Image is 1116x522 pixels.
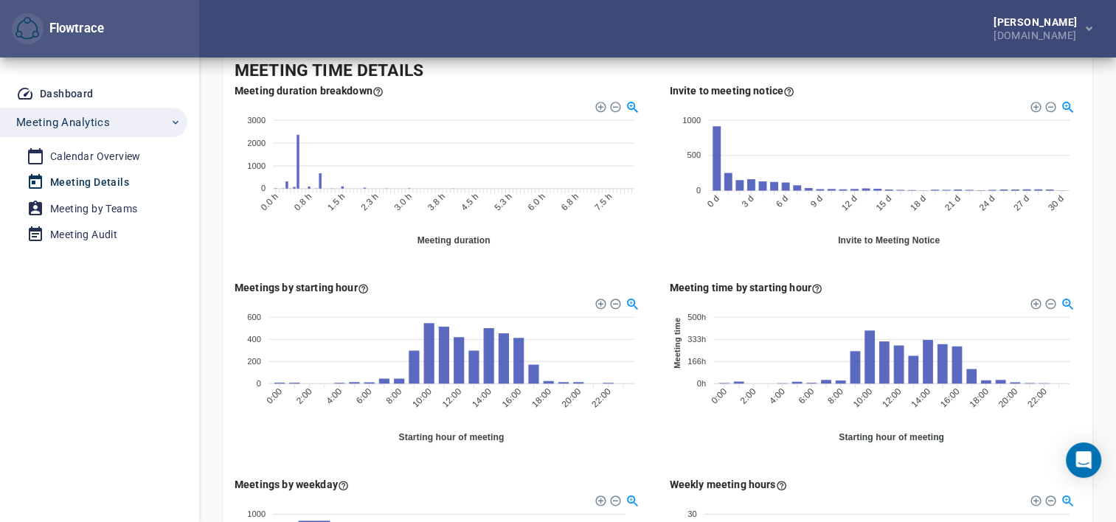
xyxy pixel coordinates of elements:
[354,386,374,406] tspan: 6:00
[687,509,697,518] tspan: 30
[440,386,464,409] tspan: 12:00
[247,335,261,344] tspan: 400
[880,386,904,409] tspan: 12:00
[1044,297,1054,307] div: Zoom Out
[392,191,414,212] tspan: 3.0 h
[16,113,110,132] span: Meeting Analytics
[50,173,129,192] div: Meeting Details
[704,193,721,209] tspan: 0 d
[247,115,266,124] tspan: 3000
[426,191,447,212] tspan: 3.8 h
[12,13,104,45] div: Flowtrace
[247,357,261,366] tspan: 200
[909,386,932,409] tspan: 14:00
[417,234,491,245] text: Meeting duration
[410,386,434,409] tspan: 10:00
[738,386,758,406] tspan: 2:00
[595,494,605,504] div: Zoom In
[235,477,349,492] div: Here you see how many meetings you organize per weekday (the weekday is timezone specific (Americ...
[808,193,824,209] tspan: 9 d
[15,17,39,41] img: Flowtrace
[292,191,313,212] tspan: 0.8 h
[669,477,786,492] div: Weekly meeting hours
[687,150,701,159] tspan: 500
[1045,193,1065,213] tspan: 30 d
[595,100,605,111] div: Zoom In
[994,17,1083,27] div: [PERSON_NAME]
[672,317,681,368] text: Meeting time
[709,386,729,406] tspan: 0:00
[937,386,961,409] tspan: 16:00
[44,20,104,38] div: Flowtrace
[325,191,347,212] tspan: 1.5 h
[1066,442,1101,478] div: Open Intercom Messenger
[50,226,117,244] div: Meeting Audit
[1044,494,1054,504] div: Zoom Out
[774,193,790,209] tspan: 6 d
[609,297,620,307] div: Zoom Out
[625,99,638,111] div: Selection Zoom
[625,296,638,308] div: Selection Zoom
[796,386,816,406] tspan: 6:00
[1060,99,1072,111] div: Selection Zoom
[977,193,997,213] tspan: 24 d
[589,386,613,409] tspan: 22:00
[559,191,580,212] tspan: 6.8 h
[696,186,700,195] tspan: 0
[838,234,940,245] text: Invite to Meeting Notice
[459,191,480,212] tspan: 4.5 h
[970,13,1104,45] button: [PERSON_NAME][DOMAIN_NAME]
[264,386,284,406] tspan: 0:00
[324,386,344,406] tspan: 4:00
[1044,100,1054,111] div: Zoom Out
[530,386,553,409] tspan: 18:00
[873,193,893,213] tspan: 15 d
[767,386,787,406] tspan: 4:00
[687,357,706,366] tspan: 166h
[1025,386,1049,409] tspan: 22:00
[669,280,822,295] div: Meeting time by starting hour
[967,386,991,409] tspan: 18:00
[908,193,928,213] tspan: 18 d
[625,493,638,505] div: Selection Zoom
[592,191,614,212] tspan: 7.5 h
[261,184,266,192] tspan: 0
[12,13,44,45] button: Flowtrace
[399,431,505,442] text: Starting hour of meeting
[1029,100,1039,111] div: Zoom In
[235,280,369,295] div: Meetings by starting hour
[247,509,266,518] tspan: 1000
[994,27,1083,41] div: [DOMAIN_NAME]
[50,200,137,218] div: Meeting by Teams
[687,335,706,344] tspan: 333h
[669,83,794,98] div: Here you see how many meetings have had advance notice in hours when the invite was sent out
[1060,493,1072,505] div: Selection Zoom
[942,193,962,213] tspan: 21 d
[384,386,403,406] tspan: 8:00
[470,386,493,409] tspan: 14:00
[1029,297,1039,307] div: Zoom In
[739,193,755,209] tspan: 3 d
[609,494,620,504] div: Zoom Out
[247,313,261,321] tspan: 600
[996,386,1019,409] tspan: 20:00
[40,85,94,103] div: Dashboard
[839,431,944,442] text: Starting hour of meeting
[682,115,701,124] tspan: 1000
[687,313,706,321] tspan: 500h
[492,191,513,212] tspan: 5.3 h
[560,386,583,409] tspan: 20:00
[1060,296,1072,308] div: Selection Zoom
[358,191,380,212] tspan: 2.3 h
[247,138,266,147] tspan: 2000
[595,297,605,307] div: Zoom In
[500,386,524,409] tspan: 16:00
[609,100,620,111] div: Zoom Out
[1029,494,1039,504] div: Zoom In
[50,147,141,166] div: Calendar Overview
[259,191,280,212] tspan: 0.0 h
[247,161,266,170] tspan: 1000
[825,386,845,406] tspan: 8:00
[294,386,314,406] tspan: 2:00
